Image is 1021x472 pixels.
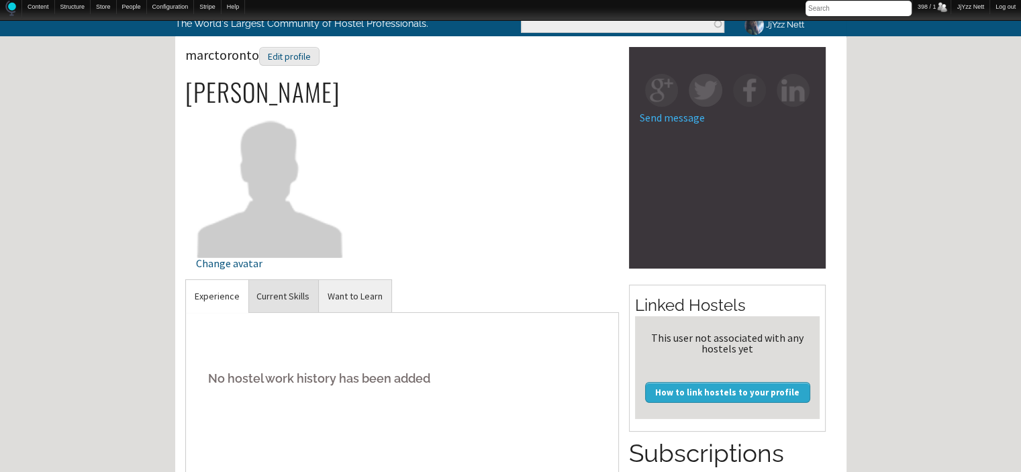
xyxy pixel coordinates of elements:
p: The World's Largest Community of Hostel Professionals. [175,11,455,36]
h5: No hostel work history has been added [196,358,609,399]
h2: Subscriptions [629,436,826,471]
span: marctoronto [185,46,320,63]
a: Edit profile [259,46,320,63]
h2: Linked Hostels [635,294,820,317]
input: Search [806,1,912,16]
input: Enter the terms you wish to search for. [521,15,724,33]
a: Want to Learn [319,280,391,313]
h2: [PERSON_NAME] [185,78,620,106]
img: in-square.png [777,74,810,107]
img: Home [5,1,16,16]
a: Current Skills [248,280,318,313]
img: gp-square.png [645,74,678,107]
div: Edit profile [259,47,320,66]
a: Experience [186,280,248,313]
a: JjYzz Nett [734,11,812,38]
img: marctoronto's picture [196,109,344,257]
a: Change avatar [196,175,344,269]
img: fb-square.png [733,74,766,107]
img: JjYzz Nett's picture [742,13,766,37]
div: Change avatar [196,258,344,269]
div: This user not associated with any hostels yet [640,332,814,354]
img: tw-square.png [689,74,722,107]
a: How to link hostels to your profile [645,382,810,402]
a: Send message [640,111,705,124]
